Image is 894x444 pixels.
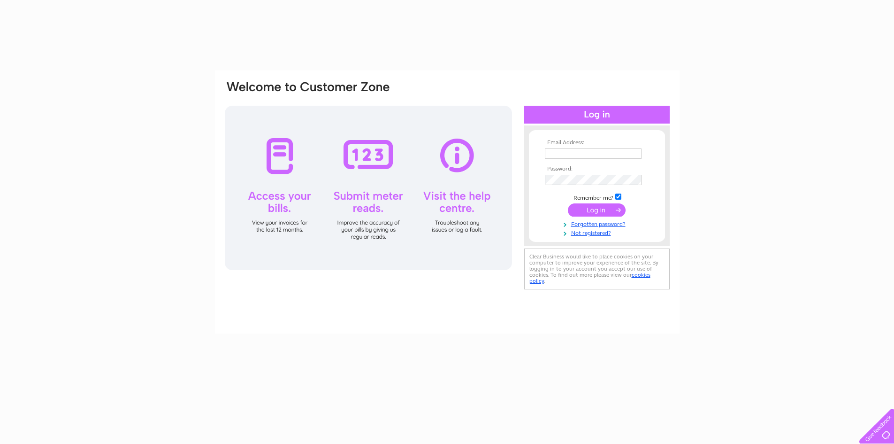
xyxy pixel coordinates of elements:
[545,219,651,228] a: Forgotten password?
[545,228,651,237] a: Not registered?
[543,140,651,146] th: Email Address:
[543,166,651,172] th: Password:
[568,203,626,217] input: Submit
[543,192,651,202] td: Remember me?
[524,249,670,289] div: Clear Business would like to place cookies on your computer to improve your experience of the sit...
[529,272,650,284] a: cookies policy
